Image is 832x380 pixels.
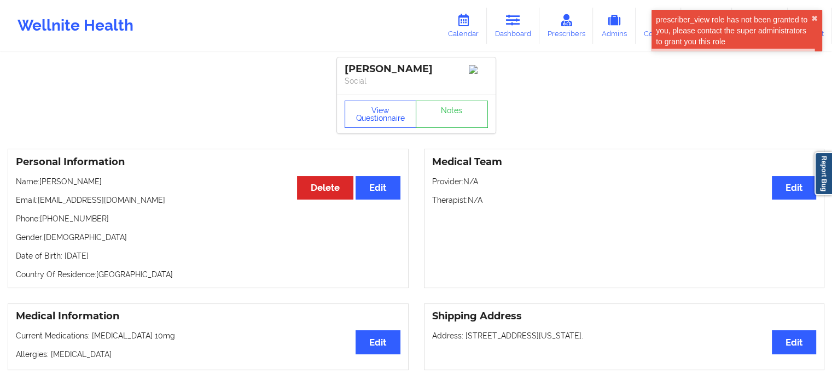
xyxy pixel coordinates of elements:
[16,176,400,187] p: Name: [PERSON_NAME]
[432,310,817,323] h3: Shipping Address
[814,152,832,195] a: Report Bug
[440,8,487,44] a: Calendar
[345,75,488,86] p: Social
[656,14,811,47] div: prescriber_view role has not been granted to you, please contact the super administrators to gran...
[16,213,400,224] p: Phone: [PHONE_NUMBER]
[772,330,816,354] button: Edit
[345,63,488,75] div: [PERSON_NAME]
[432,156,817,168] h3: Medical Team
[16,269,400,280] p: Country Of Residence: [GEOGRAPHIC_DATA]
[593,8,636,44] a: Admins
[469,65,488,74] img: Image%2Fplaceholer-image.png
[356,176,400,200] button: Edit
[636,8,681,44] a: Coaches
[297,176,353,200] button: Delete
[16,232,400,243] p: Gender: [DEMOGRAPHIC_DATA]
[16,330,400,341] p: Current Medications: [MEDICAL_DATA] 10mg
[432,195,817,206] p: Therapist: N/A
[356,330,400,354] button: Edit
[772,176,816,200] button: Edit
[416,101,488,128] a: Notes
[16,195,400,206] p: Email: [EMAIL_ADDRESS][DOMAIN_NAME]
[16,349,400,360] p: Allergies: [MEDICAL_DATA]
[539,8,594,44] a: Prescribers
[345,101,417,128] button: View Questionnaire
[16,310,400,323] h3: Medical Information
[16,250,400,261] p: Date of Birth: [DATE]
[16,156,400,168] h3: Personal Information
[432,330,817,341] p: Address: [STREET_ADDRESS][US_STATE].
[487,8,539,44] a: Dashboard
[811,14,818,23] button: close
[432,176,817,187] p: Provider: N/A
